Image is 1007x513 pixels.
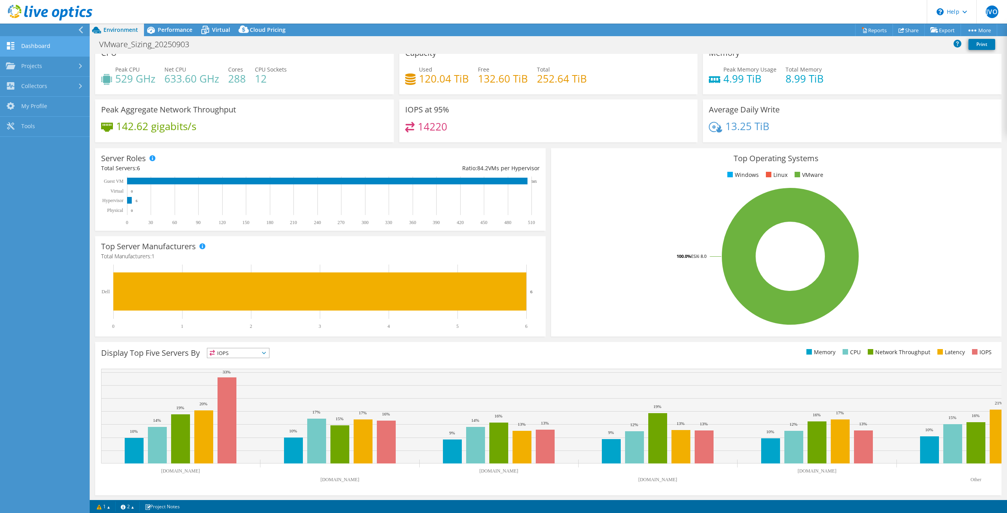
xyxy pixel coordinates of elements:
tspan: ESXi 8.0 [691,253,706,259]
span: Peak CPU [115,66,140,73]
h4: 252.64 TiB [537,74,587,83]
text: 14% [471,418,479,423]
text: 390 [433,220,440,225]
text: 13% [677,421,684,426]
h3: Memory [709,49,740,57]
li: Network Throughput [866,348,930,357]
text: Virtual [111,188,124,194]
h1: VMware_Sizing_20250903 [96,40,201,49]
li: CPU [841,348,861,357]
a: More [961,24,997,36]
li: Windows [725,171,759,179]
text: 17% [836,410,844,415]
text: 10% [289,428,297,433]
text: 9% [449,430,455,435]
text: 33% [223,370,231,374]
text: 13% [700,421,708,426]
text: 10% [130,429,138,434]
text: 16% [813,412,821,417]
text: 2 [250,324,252,329]
span: Total Memory [786,66,822,73]
text: 13% [541,421,549,425]
text: 0 [112,324,114,329]
h3: Server Roles [101,154,146,163]
text: Other [970,477,981,482]
h4: 14220 [418,122,447,131]
text: 17% [312,410,320,414]
text: 5 [456,324,459,329]
li: Memory [804,348,835,357]
span: Cores [228,66,243,73]
text: 13% [859,421,867,426]
text: 6 [530,289,533,294]
text: 480 [504,220,511,225]
text: 20% [199,401,207,406]
h4: 120.04 TiB [419,74,469,83]
text: 21% [995,401,1003,405]
text: 60 [172,220,177,225]
span: Environment [103,26,138,33]
text: 210 [290,220,297,225]
text: 505 [531,180,537,184]
span: 6 [137,164,140,172]
text: Physical [107,208,123,213]
h4: 529 GHz [115,74,155,83]
text: 1 [181,324,183,329]
text: 0 [131,189,133,193]
text: 240 [314,220,321,225]
text: 0 [131,209,133,213]
a: Project Notes [139,502,185,511]
text: 15% [948,415,956,420]
text: 30 [148,220,153,225]
a: 2 [115,502,140,511]
text: 270 [338,220,345,225]
li: VMware [793,171,823,179]
text: Dell [101,289,110,294]
text: 17% [359,410,367,415]
text: [DOMAIN_NAME] [321,477,360,482]
text: 13% [518,422,526,427]
span: CPU Sockets [255,66,287,73]
a: 1 [91,502,116,511]
span: JVO [986,6,998,18]
text: 16% [972,413,979,418]
span: Total [537,66,550,73]
text: 19% [176,405,184,410]
text: 3 [319,324,321,329]
a: Share [893,24,925,36]
text: 150 [242,220,249,225]
h4: Total Manufacturers: [101,252,540,261]
h3: Top Server Manufacturers [101,242,196,251]
h3: Top Operating Systems [557,154,996,163]
text: 9% [608,430,614,435]
text: [DOMAIN_NAME] [161,468,200,474]
h4: 12 [255,74,287,83]
text: 330 [385,220,392,225]
text: 0 [126,220,128,225]
text: 12% [630,422,638,427]
li: Latency [935,348,965,357]
text: 10% [925,427,933,432]
text: Guest VM [104,178,124,184]
li: IOPS [970,348,992,357]
div: Total Servers: [101,164,320,173]
span: Net CPU [164,66,186,73]
h4: 8.99 TiB [786,74,824,83]
text: 360 [409,220,416,225]
text: 12% [789,422,797,427]
div: Ratio: VMs per Hypervisor [320,164,539,173]
text: [DOMAIN_NAME] [798,468,837,474]
a: Export [924,24,961,36]
text: 180 [266,220,273,225]
text: 420 [457,220,464,225]
text: Hypervisor [102,198,124,203]
text: 10% [766,429,774,434]
text: 15% [336,416,343,421]
h4: 633.60 GHz [164,74,219,83]
text: 510 [528,220,535,225]
span: IOPS [207,348,269,358]
a: Reports [855,24,893,36]
text: 16% [494,414,502,418]
text: 6 [525,324,527,329]
text: 4 [387,324,390,329]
